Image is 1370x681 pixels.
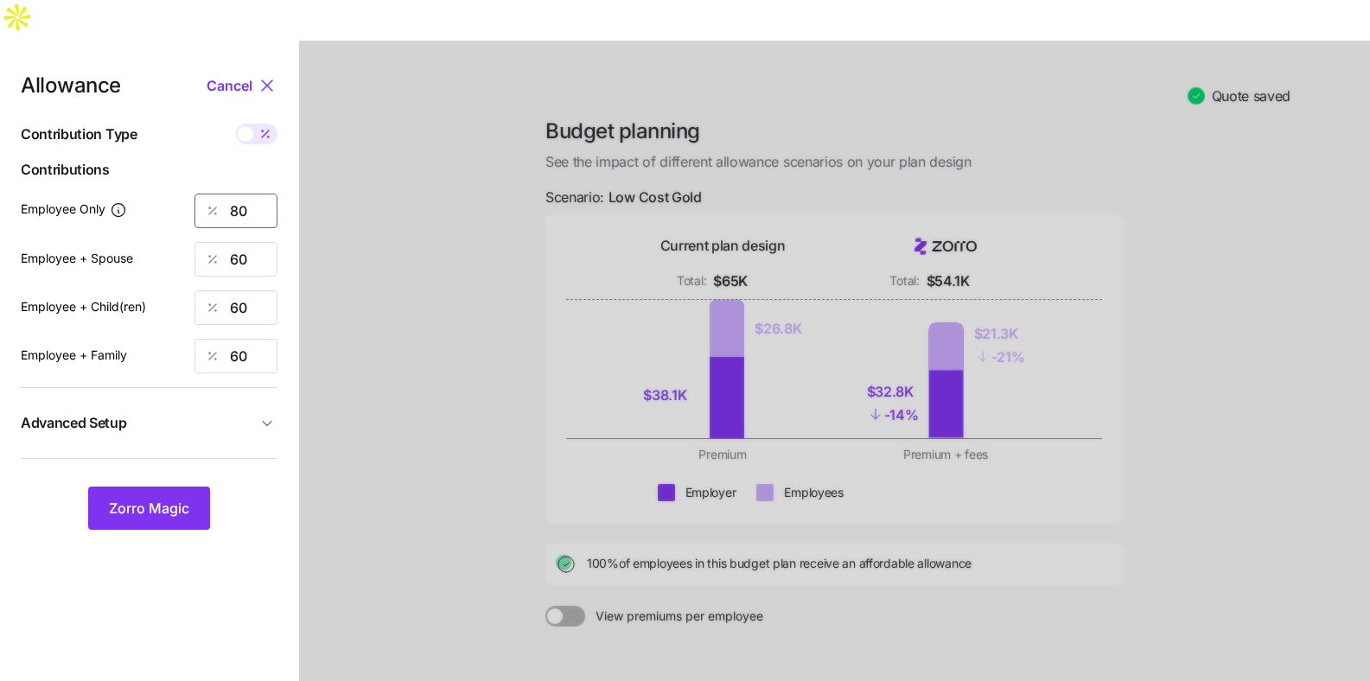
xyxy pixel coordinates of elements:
span: Advanced Setup [21,412,127,434]
button: Cancel [207,75,257,96]
button: Advanced Setup [21,402,277,444]
span: Allowance [21,75,121,96]
button: Zorro Magic [88,487,210,530]
label: Employee + Family [21,346,127,365]
span: Cancel [207,75,252,96]
label: Employee Only [21,200,127,219]
span: Contribution Type [21,124,137,145]
span: Zorro Magic [109,498,189,519]
span: Contributions [21,159,277,181]
label: Employee + Spouse [21,249,133,268]
label: Employee + Child(ren) [21,297,146,316]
